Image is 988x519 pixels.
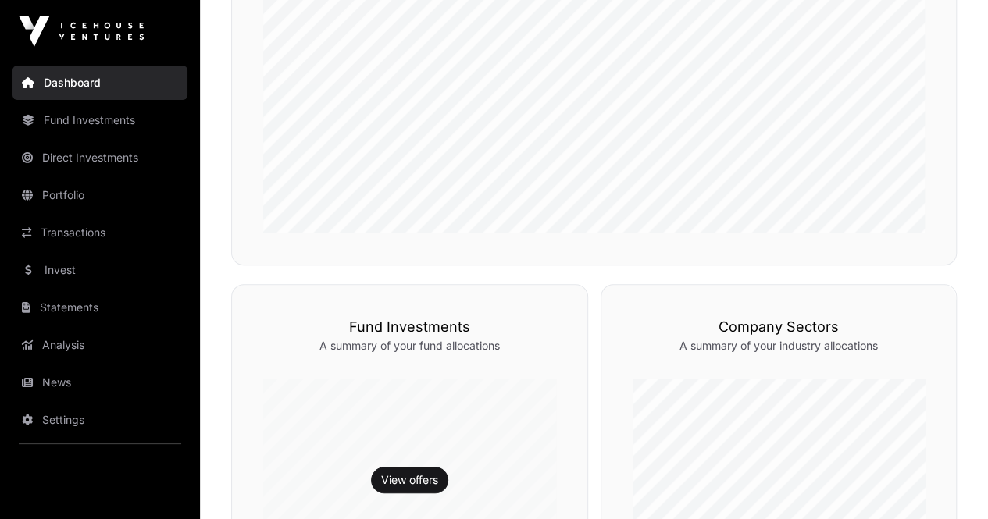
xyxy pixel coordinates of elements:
[12,253,187,287] a: Invest
[12,290,187,325] a: Statements
[633,316,926,338] h3: Company Sectors
[910,444,988,519] iframe: Chat Widget
[263,338,556,354] p: A summary of your fund allocations
[12,66,187,100] a: Dashboard
[381,472,438,488] a: View offers
[633,338,926,354] p: A summary of your industry allocations
[12,215,187,250] a: Transactions
[12,140,187,175] a: Direct Investments
[371,467,448,493] button: View offers
[263,316,556,338] h3: Fund Investments
[12,403,187,437] a: Settings
[19,16,144,47] img: Icehouse Ventures Logo
[12,178,187,212] a: Portfolio
[12,103,187,137] a: Fund Investments
[12,365,187,400] a: News
[12,328,187,362] a: Analysis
